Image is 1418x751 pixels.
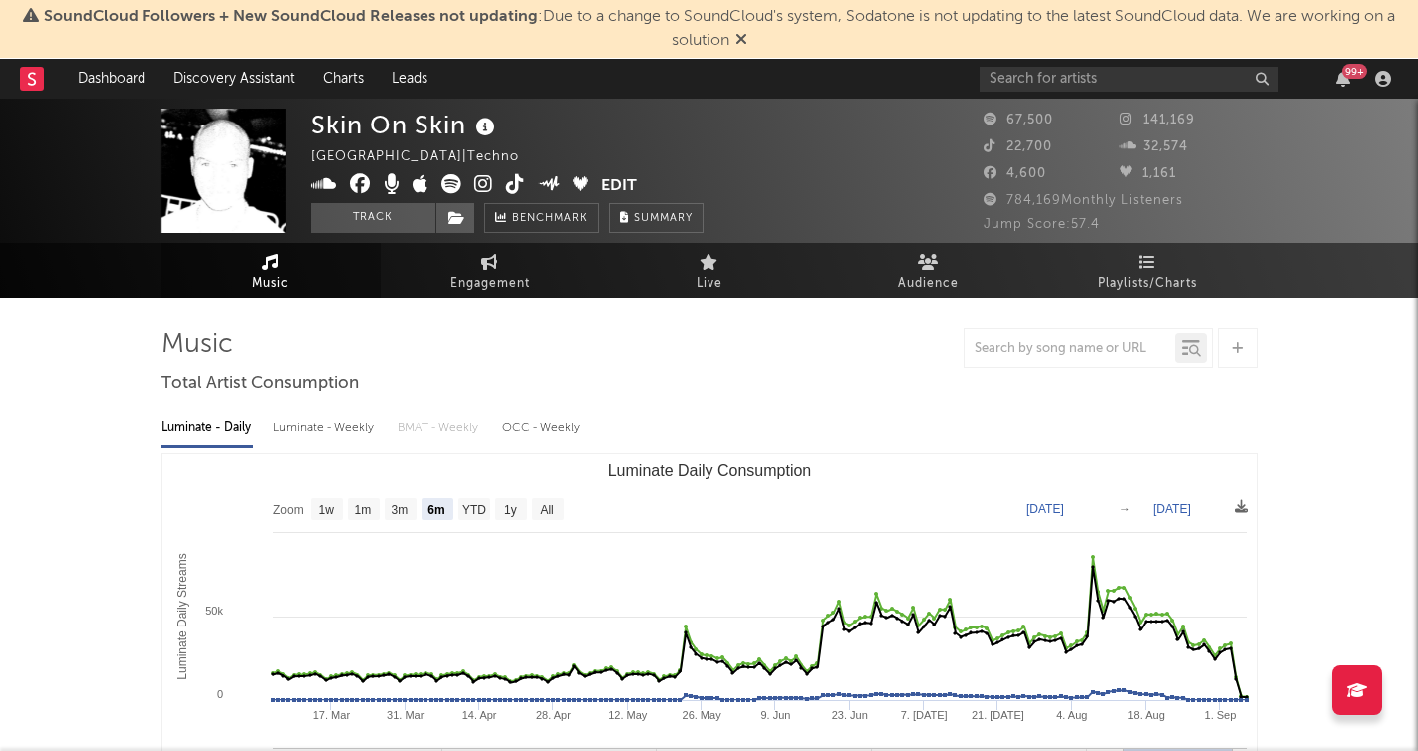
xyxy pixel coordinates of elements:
[601,174,637,199] button: Edit
[309,59,378,99] a: Charts
[273,411,378,445] div: Luminate - Weekly
[1127,709,1164,721] text: 18. Aug
[819,243,1038,298] a: Audience
[273,503,304,517] text: Zoom
[461,709,496,721] text: 14. Apr
[161,373,359,396] span: Total Artist Consumption
[44,9,538,25] span: SoundCloud Followers + New SoundCloud Releases not updating
[512,207,588,231] span: Benchmark
[427,503,444,517] text: 6m
[174,553,188,679] text: Luminate Daily Streams
[971,709,1023,721] text: 21. [DATE]
[697,272,722,296] span: Live
[900,709,947,721] text: 7. [DATE]
[311,109,500,141] div: Skin On Skin
[682,709,721,721] text: 26. May
[205,605,223,617] text: 50k
[502,411,582,445] div: OCC - Weekly
[312,709,350,721] text: 17. Mar
[980,67,1278,92] input: Search for artists
[252,272,289,296] span: Music
[1336,71,1350,87] button: 99+
[1056,709,1087,721] text: 4. Aug
[159,59,309,99] a: Discovery Assistant
[965,341,1175,357] input: Search by song name or URL
[608,709,648,721] text: 12. May
[735,33,747,49] span: Dismiss
[984,167,1046,180] span: 4,600
[461,503,485,517] text: YTD
[1038,243,1258,298] a: Playlists/Charts
[311,203,435,233] button: Track
[540,503,553,517] text: All
[1120,167,1176,180] span: 1,161
[1204,709,1236,721] text: 1. Sep
[318,503,334,517] text: 1w
[760,709,790,721] text: 9. Jun
[484,203,599,233] a: Benchmark
[378,59,441,99] a: Leads
[44,9,1395,49] span: : Due to a change to SoundCloud's system, Sodatone is not updating to the latest SoundCloud data....
[600,243,819,298] a: Live
[984,140,1052,153] span: 22,700
[1119,502,1131,516] text: →
[64,59,159,99] a: Dashboard
[831,709,867,721] text: 23. Jun
[984,218,1100,231] span: Jump Score: 57.4
[450,272,530,296] span: Engagement
[535,709,570,721] text: 28. Apr
[1026,502,1064,516] text: [DATE]
[898,272,959,296] span: Audience
[161,411,253,445] div: Luminate - Daily
[216,688,222,700] text: 0
[391,503,408,517] text: 3m
[387,709,425,721] text: 31. Mar
[1120,140,1188,153] span: 32,574
[1153,502,1191,516] text: [DATE]
[607,462,811,479] text: Luminate Daily Consumption
[1120,114,1195,126] span: 141,169
[1342,64,1367,79] div: 99 +
[1098,272,1197,296] span: Playlists/Charts
[381,243,600,298] a: Engagement
[504,503,517,517] text: 1y
[311,145,542,169] div: [GEOGRAPHIC_DATA] | Techno
[161,243,381,298] a: Music
[609,203,704,233] button: Summary
[984,114,1053,126] span: 67,500
[634,213,693,224] span: Summary
[984,194,1183,207] span: 784,169 Monthly Listeners
[354,503,371,517] text: 1m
